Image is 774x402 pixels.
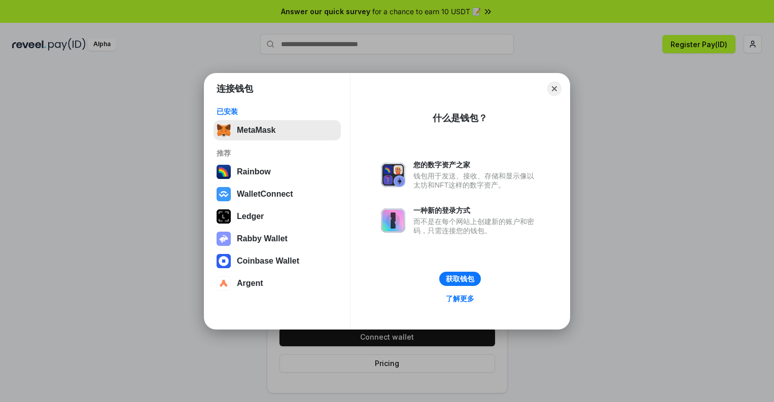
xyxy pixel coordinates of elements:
button: Argent [214,273,341,294]
div: Argent [237,279,263,288]
button: Rainbow [214,162,341,182]
button: Close [547,82,561,96]
img: svg+xml,%3Csvg%20fill%3D%22none%22%20height%3D%2233%22%20viewBox%3D%220%200%2035%2033%22%20width%... [217,123,231,137]
div: 已安装 [217,107,338,116]
img: svg+xml,%3Csvg%20width%3D%2228%22%20height%3D%2228%22%20viewBox%3D%220%200%2028%2028%22%20fill%3D... [217,254,231,268]
div: Coinbase Wallet [237,257,299,266]
img: svg+xml,%3Csvg%20xmlns%3D%22http%3A%2F%2Fwww.w3.org%2F2000%2Fsvg%22%20fill%3D%22none%22%20viewBox... [217,232,231,246]
h1: 连接钱包 [217,83,253,95]
button: Rabby Wallet [214,229,341,249]
button: MetaMask [214,120,341,140]
div: Rabby Wallet [237,234,288,243]
img: svg+xml,%3Csvg%20width%3D%2228%22%20height%3D%2228%22%20viewBox%3D%220%200%2028%2028%22%20fill%3D... [217,276,231,290]
div: 推荐 [217,149,338,158]
div: 获取钱包 [446,274,474,283]
div: 一种新的登录方式 [413,206,539,215]
div: Ledger [237,212,264,221]
img: svg+xml,%3Csvg%20xmlns%3D%22http%3A%2F%2Fwww.w3.org%2F2000%2Fsvg%22%20fill%3D%22none%22%20viewBox... [381,163,405,187]
a: 了解更多 [440,292,480,305]
img: svg+xml,%3Csvg%20width%3D%22120%22%20height%3D%22120%22%20viewBox%3D%220%200%20120%20120%22%20fil... [217,165,231,179]
button: Ledger [214,206,341,227]
button: 获取钱包 [439,272,481,286]
div: 您的数字资产之家 [413,160,539,169]
img: svg+xml,%3Csvg%20xmlns%3D%22http%3A%2F%2Fwww.w3.org%2F2000%2Fsvg%22%20fill%3D%22none%22%20viewBox... [381,208,405,233]
div: Rainbow [237,167,271,176]
button: WalletConnect [214,184,341,204]
div: MetaMask [237,126,275,135]
button: Coinbase Wallet [214,251,341,271]
div: 什么是钱包？ [433,112,487,124]
div: 钱包用于发送、接收、存储和显示像以太坊和NFT这样的数字资产。 [413,171,539,190]
div: 而不是在每个网站上创建新的账户和密码，只需连接您的钱包。 [413,217,539,235]
img: svg+xml,%3Csvg%20width%3D%2228%22%20height%3D%2228%22%20viewBox%3D%220%200%2028%2028%22%20fill%3D... [217,187,231,201]
img: svg+xml,%3Csvg%20xmlns%3D%22http%3A%2F%2Fwww.w3.org%2F2000%2Fsvg%22%20width%3D%2228%22%20height%3... [217,209,231,224]
div: WalletConnect [237,190,293,199]
div: 了解更多 [446,294,474,303]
